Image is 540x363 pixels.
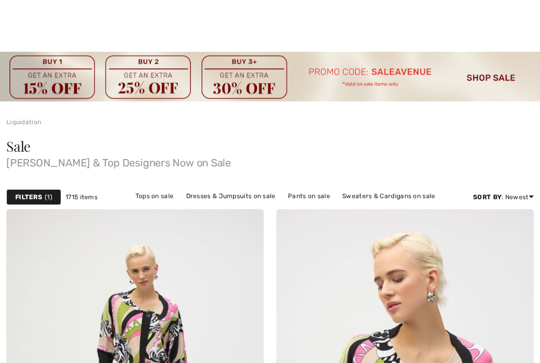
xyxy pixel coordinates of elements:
[325,203,393,217] a: Outerwear on sale
[271,203,323,217] a: Skirts on sale
[6,153,534,168] span: [PERSON_NAME] & Top Designers Now on Sale
[178,203,269,217] a: Jackets & Blazers on sale
[65,192,98,202] span: 1715 items
[283,189,335,203] a: Pants on sale
[45,192,52,202] span: 1
[181,189,281,203] a: Dresses & Jumpsuits on sale
[6,118,41,126] a: Liquidation
[473,192,534,202] div: : Newest
[337,189,440,203] a: Sweaters & Cardigans on sale
[130,189,179,203] a: Tops on sale
[473,193,502,201] strong: Sort By
[15,192,42,202] strong: Filters
[6,137,31,155] span: Sale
